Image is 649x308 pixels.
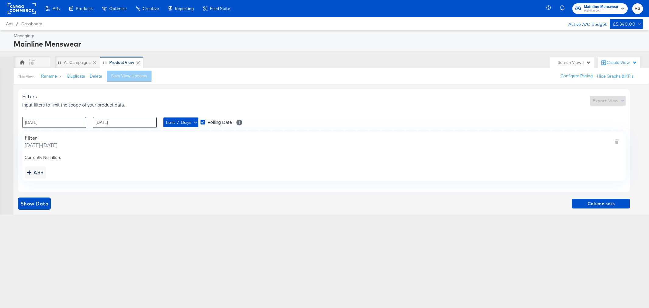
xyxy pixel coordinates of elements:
[22,102,125,108] span: Input filters to limit the scope of your product data.
[635,5,640,12] span: RS
[572,3,628,14] button: Mainline MenswearMainline UK
[556,71,597,82] button: Configure Pacing
[572,199,630,208] button: Column sets
[67,73,85,79] button: Duplicate
[25,166,46,179] button: addbutton
[607,60,637,66] div: Create View
[18,198,51,210] button: showdata
[163,117,198,127] button: Last 7 Days
[18,74,34,79] div: This View:
[27,168,44,177] div: Add
[143,6,159,11] span: Creative
[13,21,21,26] span: /
[20,199,48,208] span: Show Data
[58,61,61,64] div: Drag to reorder tab
[6,21,13,26] span: Ads
[210,6,230,11] span: Feed Suite
[109,60,134,65] div: Product View
[166,119,196,126] span: Last 7 Days
[584,9,619,13] span: Mainline UK
[14,39,641,49] div: Mainline Menswear
[76,6,93,11] span: Products
[562,19,607,28] div: Active A/C Budget
[25,155,623,160] div: Currently No Filters
[64,60,91,65] div: All Campaigns
[613,20,636,28] div: £5,340.00
[610,19,643,29] button: £5,340.00
[53,6,60,11] span: Ads
[558,60,591,65] div: Search Views
[25,142,58,149] span: [DATE] - [DATE]
[574,200,627,208] span: Column sets
[632,3,643,14] button: RS
[25,135,58,141] div: Filter
[37,71,68,82] button: Rename
[208,119,232,125] span: Rolling Date
[584,4,619,10] span: Mainline Menswear
[597,73,634,79] button: Hide Graphs & KPIs
[14,33,641,39] div: Managing:
[21,21,42,26] a: Dashboard
[103,61,106,64] div: Drag to reorder tab
[22,93,37,100] span: Filters
[29,61,34,67] div: RS
[175,6,194,11] span: Reporting
[90,73,102,79] button: Delete
[109,6,127,11] span: Optimize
